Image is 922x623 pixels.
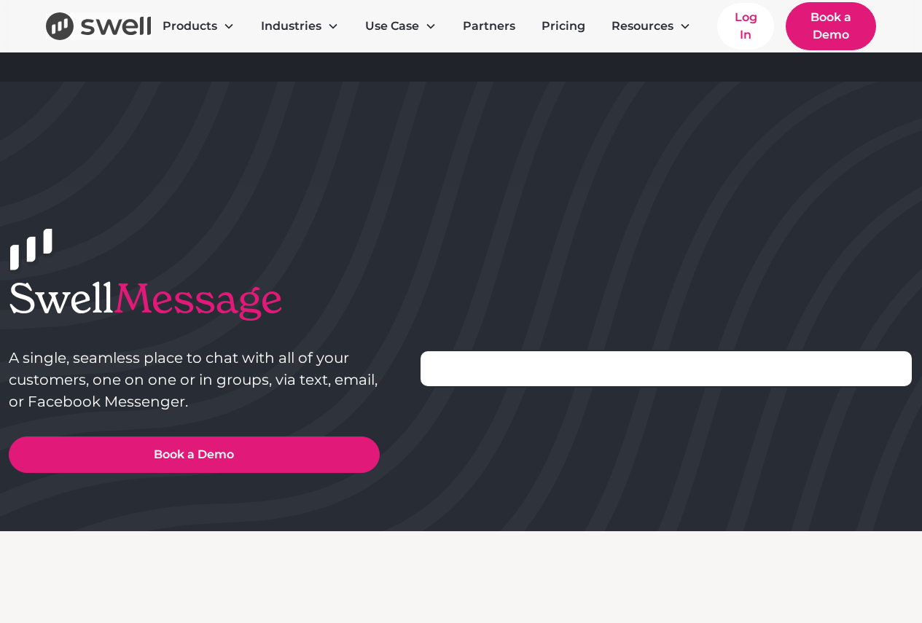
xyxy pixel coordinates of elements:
div: Products [151,12,246,41]
a: Pricing [530,12,597,41]
div: Resources [600,12,703,41]
h1: Swell [9,274,380,323]
div: Industries [249,12,351,41]
span: Message [114,273,283,324]
div: Products [163,17,217,35]
div: Use Case [365,17,419,35]
div: Industries [261,17,321,35]
a: Log In [717,3,774,50]
div: Resources [612,17,673,35]
p: A single, seamless place to chat with all of your customers, one on one or in groups, via text, e... [9,347,380,412]
a: Book a Demo [786,2,876,50]
a: Partners [451,12,527,41]
div: Use Case [353,12,448,41]
a: home [46,12,151,40]
a: Book a Demo [9,436,380,473]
